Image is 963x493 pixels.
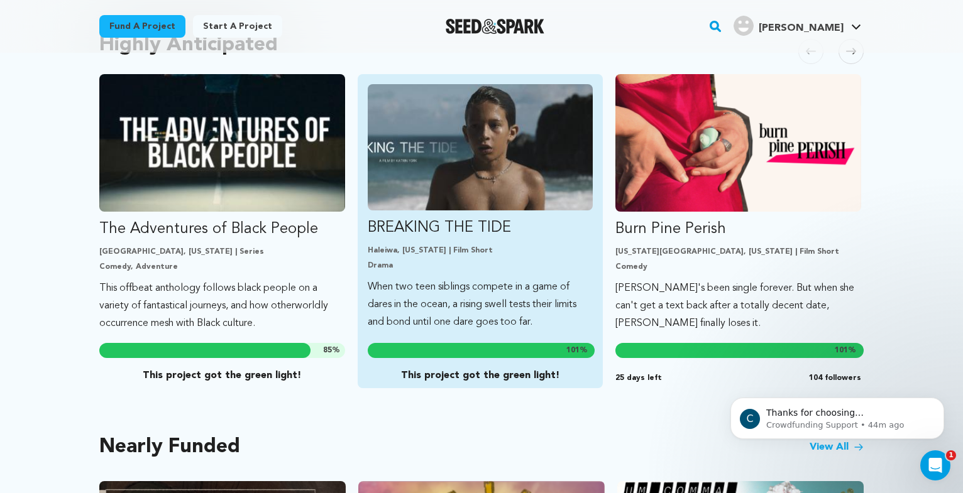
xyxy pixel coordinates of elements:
[368,368,593,383] p: This project got the green light!
[615,373,662,383] span: 25 days left
[615,279,861,332] p: [PERSON_NAME]'s been single forever. But when she can't get a text back after a totally decent da...
[99,74,345,332] a: Fund The Adventures of Black People
[566,347,580,354] span: 101
[368,246,593,256] p: Haleiwa, [US_STATE] | Film Short
[193,15,282,38] a: Start a project
[712,371,963,459] iframe: Intercom notifications message
[99,15,185,38] a: Fund a project
[615,247,861,257] p: [US_STATE][GEOGRAPHIC_DATA], [US_STATE] | Film Short
[99,36,278,54] h2: Highly Anticipated
[835,347,848,354] span: 101
[759,23,844,33] span: [PERSON_NAME]
[99,438,240,456] h2: Nearly Funded
[615,219,861,239] p: Burn Pine Perish
[323,345,340,355] span: %
[566,345,588,355] span: %
[446,19,544,34] a: Seed&Spark Homepage
[946,450,956,460] span: 1
[446,19,544,34] img: Seed&Spark Logo Dark Mode
[368,218,593,238] p: BREAKING THE TIDE
[731,13,864,40] span: Mazziani G.'s Profile
[99,247,345,257] p: [GEOGRAPHIC_DATA], [US_STATE] | Series
[615,74,861,332] a: Fund Burn Pine Perish
[368,261,593,271] p: Drama
[99,262,345,272] p: Comedy, Adventure
[731,13,864,36] a: Mazziani G.'s Profile
[368,84,593,331] a: Fund BREAKING THE TIDE
[835,345,856,355] span: %
[323,347,332,354] span: 85
[99,368,345,383] p: This project got the green light!
[615,262,861,272] p: Comedy
[920,450,950,480] iframe: Intercom live chat
[99,219,345,239] p: The Adventures of Black People
[734,16,754,36] img: user.png
[734,16,844,36] div: Mazziani G.'s Profile
[368,278,593,331] p: When two teen siblings compete in a game of dares in the ocean, a rising swell tests their limits...
[99,279,345,332] p: This offbeat anthology follows black people on a variety of fantastical journeys, and how otherwo...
